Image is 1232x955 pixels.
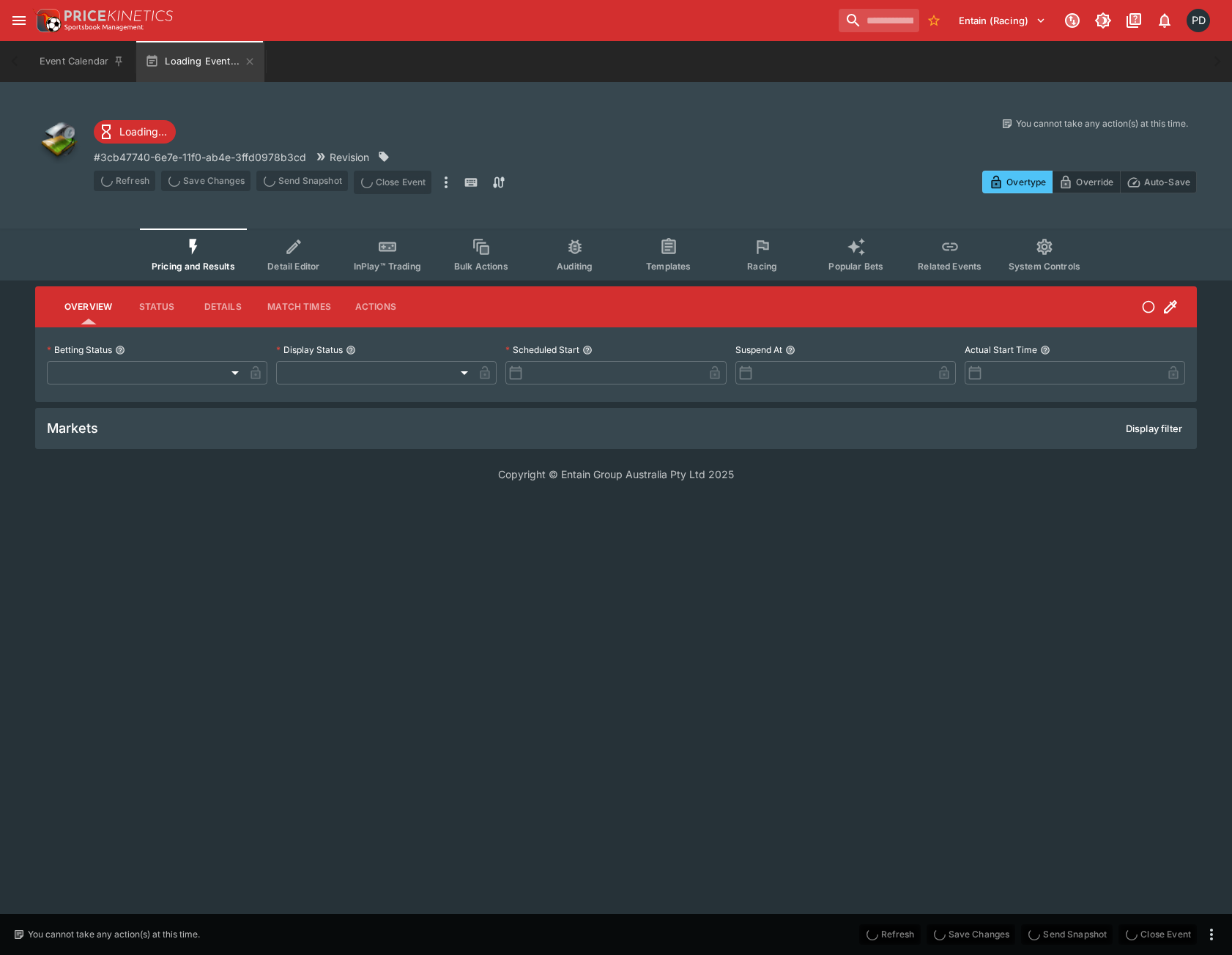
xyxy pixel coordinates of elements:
button: Betting Status [115,345,125,355]
p: You cannot take any action(s) at this time. [1016,117,1188,130]
div: Start From [982,171,1197,193]
div: Event type filters [140,228,1092,280]
button: Event Calendar [31,41,133,82]
button: Display Status [346,345,356,355]
div: Paul Dicioccio [1187,9,1210,32]
button: Overtype [982,171,1053,193]
p: You cannot take any action(s) at this time. [28,928,200,941]
button: Documentation [1121,7,1147,34]
button: Scheduled Start [582,345,593,355]
button: Select Tenant [950,9,1055,32]
button: Connected to PK [1059,7,1086,34]
span: Pricing and Results [152,261,235,272]
button: more [1203,926,1220,943]
span: InPlay™ Trading [354,261,421,272]
button: Overview [53,289,124,324]
button: Status [124,289,190,324]
span: Auditing [557,261,593,272]
input: search [839,9,919,32]
p: Auto-Save [1144,174,1190,190]
img: Sportsbook Management [64,24,144,31]
img: other.png [35,117,82,164]
button: No Bookmarks [922,9,946,32]
p: Revision [330,149,369,165]
img: PriceKinetics [64,10,173,21]
button: Notifications [1151,7,1178,34]
button: Auto-Save [1120,171,1197,193]
button: Override [1052,171,1120,193]
button: Loading Event... [136,41,264,82]
p: Overtype [1006,174,1046,190]
button: Actions [343,289,409,324]
p: Override [1076,174,1113,190]
h5: Markets [47,420,98,436]
button: Toggle light/dark mode [1090,7,1116,34]
button: Actual Start Time [1040,345,1050,355]
span: Detail Editor [267,261,319,272]
button: Suspend At [785,345,795,355]
p: Suspend At [735,343,782,356]
span: Bulk Actions [454,261,508,272]
p: Loading... [119,124,167,139]
span: Templates [646,261,691,272]
button: Display filter [1117,417,1191,440]
span: Racing [747,261,777,272]
img: PriceKinetics Logo [32,6,62,35]
button: Match Times [256,289,343,324]
p: Betting Status [47,343,112,356]
span: System Controls [1009,261,1080,272]
p: Actual Start Time [965,343,1037,356]
p: Display Status [276,343,343,356]
button: Details [190,289,256,324]
p: Scheduled Start [505,343,579,356]
span: Popular Bets [828,261,883,272]
button: Paul Dicioccio [1182,4,1214,37]
p: Copy To Clipboard [94,149,306,165]
span: Related Events [918,261,981,272]
button: more [437,171,455,194]
button: open drawer [6,7,32,34]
